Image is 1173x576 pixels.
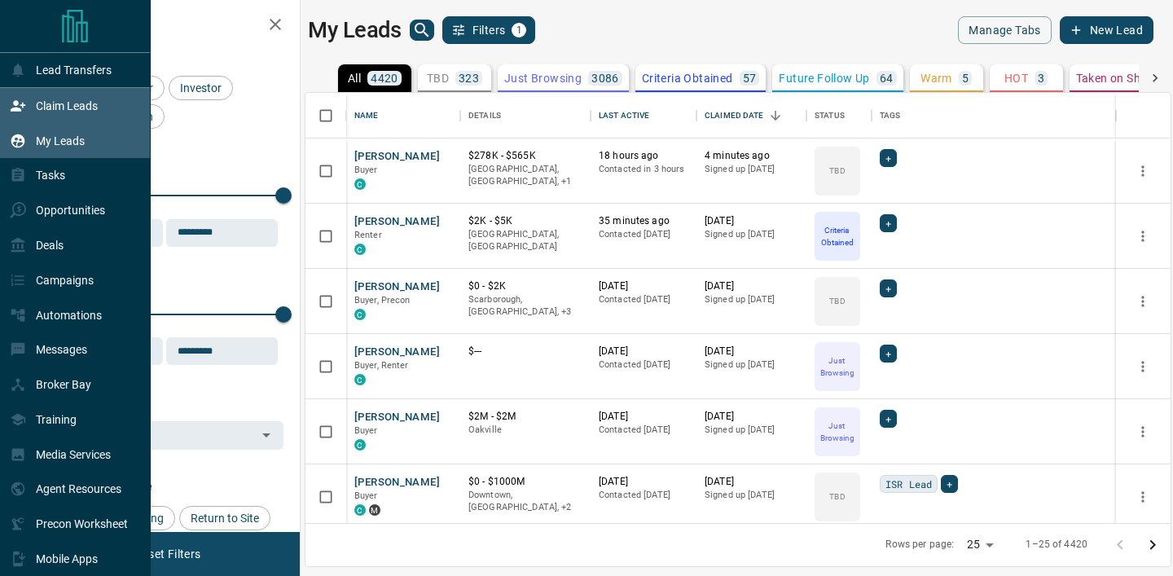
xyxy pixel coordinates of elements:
[705,149,798,163] p: 4 minutes ago
[185,512,265,525] span: Return to Site
[816,420,859,444] p: Just Browsing
[354,230,382,240] span: Renter
[174,81,227,95] span: Investor
[816,354,859,379] p: Just Browsing
[354,214,440,230] button: [PERSON_NAME]
[1131,224,1155,248] button: more
[460,93,591,139] div: Details
[816,224,859,248] p: Criteria Obtained
[371,73,398,84] p: 4420
[880,214,897,232] div: +
[468,279,582,293] p: $0 - $2K
[599,93,649,139] div: Last Active
[885,411,891,427] span: +
[829,165,845,177] p: TBD
[705,214,798,228] p: [DATE]
[705,410,798,424] p: [DATE]
[872,93,1116,139] div: Tags
[354,360,409,371] span: Buyer, Renter
[468,345,582,358] p: $---
[513,24,525,36] span: 1
[705,424,798,437] p: Signed up [DATE]
[885,476,932,492] span: ISR Lead
[947,476,952,492] span: +
[354,178,366,190] div: condos.ca
[705,489,798,502] p: Signed up [DATE]
[169,76,233,100] div: Investor
[468,214,582,228] p: $2K - $5K
[354,425,378,436] span: Buyer
[468,149,582,163] p: $278K - $565K
[468,475,582,489] p: $0 - $1000M
[442,16,536,44] button: Filters1
[1131,289,1155,314] button: more
[880,93,901,139] div: Tags
[599,214,688,228] p: 35 minutes ago
[599,475,688,489] p: [DATE]
[354,149,440,165] button: [PERSON_NAME]
[696,93,806,139] div: Claimed Date
[960,533,999,556] div: 25
[705,163,798,176] p: Signed up [DATE]
[1004,73,1028,84] p: HOT
[958,16,1051,44] button: Manage Tabs
[346,93,460,139] div: Name
[705,358,798,372] p: Signed up [DATE]
[348,73,361,84] p: All
[705,293,798,306] p: Signed up [DATE]
[962,73,969,84] p: 5
[920,73,952,84] p: Warm
[354,244,366,255] div: condos.ca
[354,279,440,295] button: [PERSON_NAME]
[880,345,897,363] div: +
[504,73,582,84] p: Just Browsing
[599,489,688,502] p: Contacted [DATE]
[705,93,764,139] div: Claimed Date
[885,280,891,297] span: +
[308,17,402,43] h1: My Leads
[255,424,278,446] button: Open
[806,93,872,139] div: Status
[179,506,270,530] div: Return to Site
[599,228,688,241] p: Contacted [DATE]
[468,228,582,253] p: [GEOGRAPHIC_DATA], [GEOGRAPHIC_DATA]
[354,439,366,451] div: condos.ca
[459,73,479,84] p: 323
[354,93,379,139] div: Name
[1131,420,1155,444] button: more
[468,293,582,319] p: North York, West End, Mississauga
[705,475,798,489] p: [DATE]
[468,93,501,139] div: Details
[369,504,380,516] div: mrloft.ca
[1131,485,1155,509] button: more
[1026,538,1087,552] p: 1–25 of 4420
[354,295,411,306] span: Buyer, Precon
[1060,16,1153,44] button: New Lead
[885,538,954,552] p: Rows per page:
[599,358,688,372] p: Contacted [DATE]
[705,228,798,241] p: Signed up [DATE]
[468,163,582,188] p: Toronto
[885,215,891,231] span: +
[354,345,440,360] button: [PERSON_NAME]
[885,150,891,166] span: +
[599,149,688,163] p: 18 hours ago
[599,424,688,437] p: Contacted [DATE]
[1136,529,1169,561] button: Go to next page
[354,504,366,516] div: condos.ca
[1038,73,1044,84] p: 3
[815,93,845,139] div: Status
[410,20,434,41] button: search button
[764,104,787,127] button: Sort
[354,374,366,385] div: condos.ca
[124,540,211,568] button: Reset Filters
[829,490,845,503] p: TBD
[468,410,582,424] p: $2M - $2M
[599,279,688,293] p: [DATE]
[880,149,897,167] div: +
[354,475,440,490] button: [PERSON_NAME]
[705,279,798,293] p: [DATE]
[779,73,869,84] p: Future Follow Up
[880,73,894,84] p: 64
[1131,159,1155,183] button: more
